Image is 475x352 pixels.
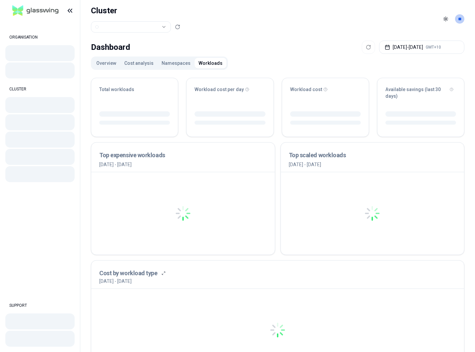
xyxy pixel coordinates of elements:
p: [DATE] - [DATE] [99,278,132,285]
div: Dashboard [91,41,130,54]
button: Workloads [195,58,227,68]
button: Cost analysis [120,58,158,68]
div: Workload cost per day [195,86,265,93]
button: Select a value [91,21,171,33]
div: Available savings (last 30 days) [385,86,456,99]
h3: Cost by workload type [99,269,158,278]
p: [DATE] - [DATE] [99,161,267,168]
h1: Cluster [91,5,180,16]
span: GMT+10 [426,45,441,50]
h3: Top scaled workloads [289,151,456,160]
img: GlassWing [10,3,61,19]
div: Workload cost [290,86,361,93]
h3: Top expensive workloads [99,151,267,160]
div: SUPPORT [5,299,75,312]
button: [DATE]-[DATE]GMT+10 [379,41,464,54]
button: Overview [92,58,120,68]
p: [DATE] - [DATE] [289,161,456,168]
div: ORGANISATION [5,31,75,44]
div: CLUSTER [5,82,75,96]
div: Total workloads [99,86,170,93]
button: Namespaces [158,58,195,68]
